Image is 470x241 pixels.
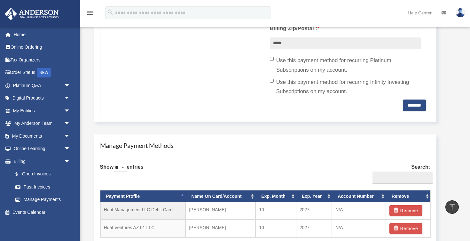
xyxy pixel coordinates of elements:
a: Digital Productsarrow_drop_down [4,92,80,105]
td: 2027 [296,202,332,220]
td: Huat Ventures AZ 01 LLC [100,220,186,237]
a: My Entitiesarrow_drop_down [4,104,80,117]
th: Exp. Year: activate to sort column ascending [296,190,332,202]
i: vertical_align_top [448,203,456,211]
td: Huat Management LLC Debit Card [100,202,186,220]
label: Billing Zip/Postal : [270,24,421,33]
td: N/A [332,202,386,220]
span: $ [19,170,22,178]
img: User Pic [456,8,465,17]
label: Use this payment method for recurring Infinity Investing Subscriptions on my account. [270,77,421,97]
input: Use this payment method for recurring Platinum Subscriptions on my account. [270,57,274,61]
h4: Manage Payment Methods [100,141,430,150]
th: Account Number: activate to sort column ascending [332,190,386,202]
th: Remove: activate to sort column ascending [386,190,430,202]
img: Anderson Advisors Platinum Portal [3,8,61,20]
a: Past Invoices [9,181,80,193]
span: arrow_drop_down [64,92,77,105]
label: Show entries [100,163,144,178]
span: arrow_drop_down [64,142,77,156]
span: arrow_drop_down [64,117,77,130]
a: My Anderson Teamarrow_drop_down [4,117,80,130]
td: 2027 [296,220,332,237]
a: menu [86,11,94,17]
td: [PERSON_NAME] [185,202,255,220]
a: Online Learningarrow_drop_down [4,142,80,155]
a: Online Ordering [4,41,80,54]
select: Showentries [114,164,127,172]
span: arrow_drop_down [64,155,77,168]
td: 10 [255,220,296,237]
i: menu [86,9,94,17]
button: Remove [389,223,422,234]
span: arrow_drop_down [64,104,77,117]
td: [PERSON_NAME] [185,220,255,237]
td: N/A [332,220,386,237]
span: arrow_drop_down [64,130,77,143]
div: NEW [37,68,51,77]
a: Home [4,28,80,41]
a: Tax Organizers [4,53,80,66]
th: Payment Profile: activate to sort column descending [100,190,186,202]
th: Name On Card/Account: activate to sort column ascending [185,190,255,202]
a: Billingarrow_drop_down [4,155,80,168]
td: 10 [255,202,296,220]
a: Platinum Q&Aarrow_drop_down [4,79,80,92]
a: $Open Invoices [9,168,80,181]
input: Search: [372,172,433,184]
th: Exp. Month: activate to sort column ascending [255,190,296,202]
label: Use this payment method for recurring Platinum Subscriptions on my account. [270,56,421,75]
a: Order StatusNEW [4,66,80,79]
i: search [107,9,114,16]
button: Remove [389,205,422,216]
a: My Documentsarrow_drop_down [4,130,80,142]
a: Events Calendar [4,206,80,219]
a: vertical_align_top [445,200,459,214]
span: arrow_drop_down [64,79,77,92]
input: Use this payment method for recurring Infinity Investing Subscriptions on my account. [270,79,274,83]
label: Search: [370,163,430,184]
a: Manage Payments [9,193,77,206]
